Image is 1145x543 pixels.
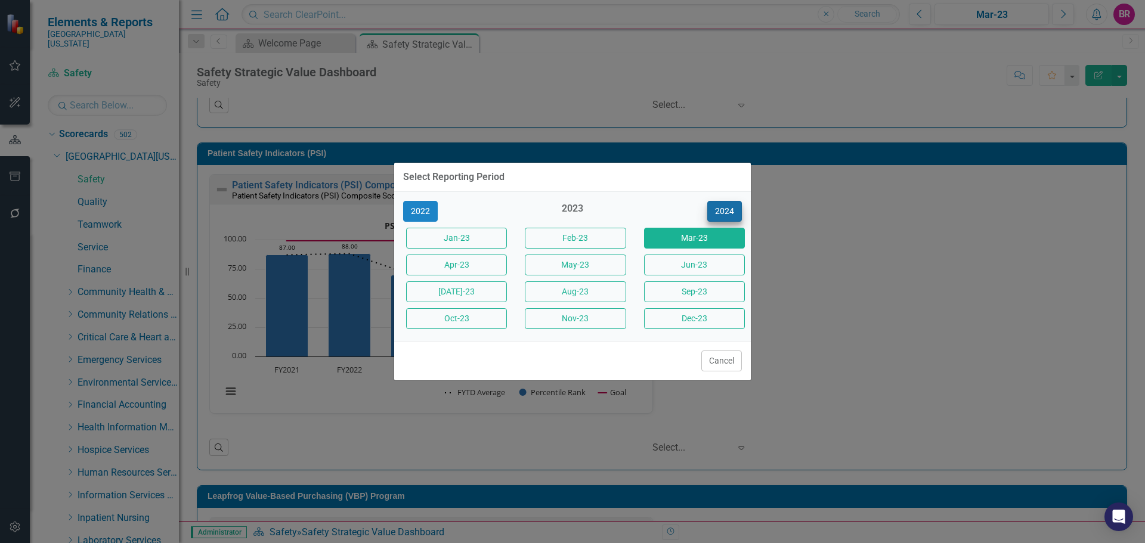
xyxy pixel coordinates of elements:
[406,281,507,302] button: [DATE]-23
[525,228,626,249] button: Feb-23
[406,255,507,275] button: Apr-23
[525,281,626,302] button: Aug-23
[644,255,745,275] button: Jun-23
[707,201,742,222] button: 2024
[406,228,507,249] button: Jan-23
[403,201,438,222] button: 2022
[644,308,745,329] button: Dec-23
[403,172,505,182] div: Select Reporting Period
[701,350,742,371] button: Cancel
[1104,502,1133,531] div: Open Intercom Messenger
[522,202,623,222] div: 2023
[644,281,745,302] button: Sep-23
[644,228,745,249] button: Mar-23
[525,308,626,329] button: Nov-23
[525,255,626,275] button: May-23
[406,308,507,329] button: Oct-23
